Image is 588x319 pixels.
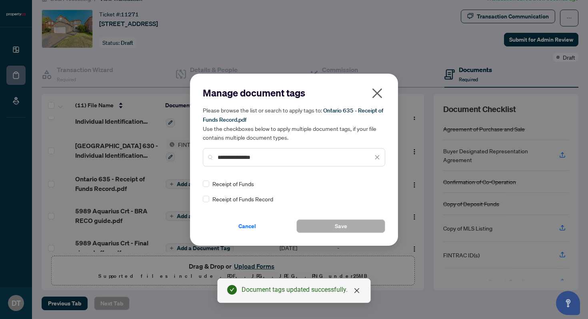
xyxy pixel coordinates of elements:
button: Cancel [203,219,292,233]
button: Open asap [556,291,580,315]
button: Save [296,219,385,233]
span: Ontario 635 - Receipt of Funds Record.pdf [203,107,383,123]
h2: Manage document tags [203,86,385,99]
span: Receipt of Funds Record [212,195,273,203]
h5: Please browse the list or search to apply tags to: Use the checkboxes below to apply multiple doc... [203,106,385,142]
span: check-circle [227,285,237,295]
span: close [354,287,360,294]
span: Receipt of Funds [212,179,254,188]
a: Close [352,286,361,295]
span: close [374,154,380,160]
span: Cancel [238,220,256,233]
div: Document tags updated successfully. [242,285,361,295]
span: close [371,87,384,100]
